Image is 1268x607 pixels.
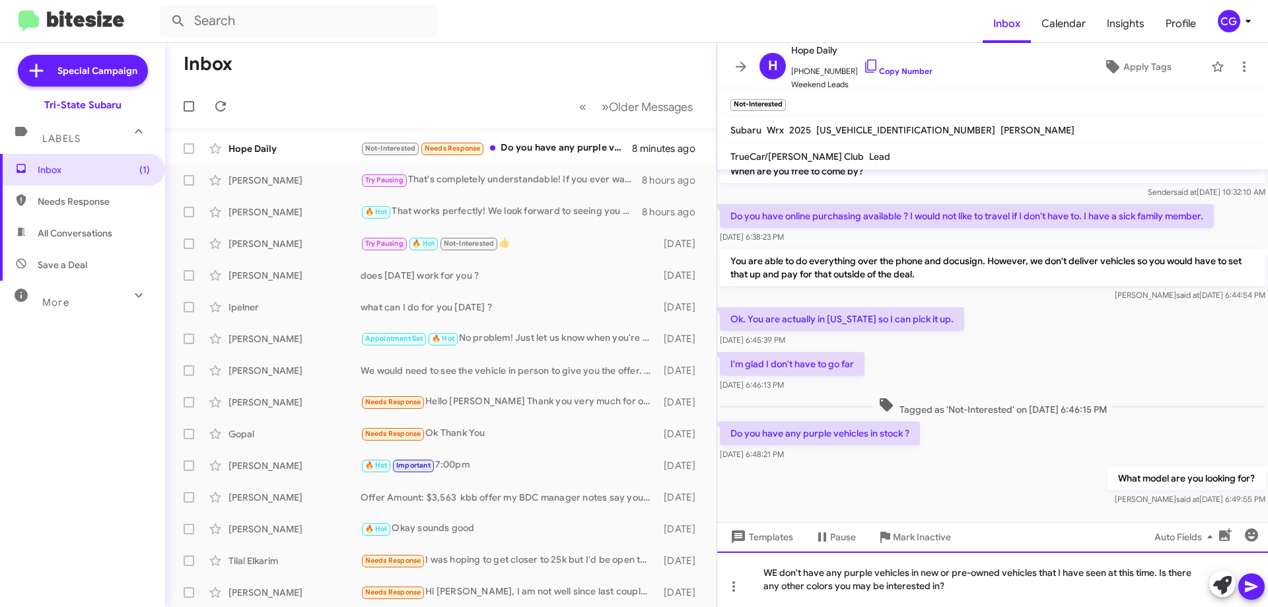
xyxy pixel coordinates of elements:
[38,195,150,208] span: Needs Response
[816,124,995,136] span: [US_VEHICLE_IDENTIFICATION_NUMBER]
[804,525,866,549] button: Pause
[365,524,388,533] span: 🔥 Hot
[365,239,404,248] span: Try Pausing
[720,249,1265,286] p: You are able to do everything over the phone and docusign. However, we don't deliver vehicles so ...
[791,58,933,78] span: [PHONE_NUMBER]
[361,553,657,568] div: I was hoping to get closer to 25k but I'd be open to hearing what you can offer
[657,301,706,314] div: [DATE]
[657,396,706,409] div: [DATE]
[730,124,761,136] span: Subaru
[1115,494,1265,504] span: [PERSON_NAME] [DATE] 6:49:55 PM
[229,237,361,250] div: [PERSON_NAME]
[18,55,148,87] a: Special Campaign
[365,556,421,565] span: Needs Response
[365,398,421,406] span: Needs Response
[594,93,701,120] button: Next
[412,239,435,248] span: 🔥 Hot
[444,239,495,248] span: Not-Interested
[361,141,632,156] div: Do you have any purple vehicles in stock ?
[361,204,642,219] div: That works perfectly! We look forward to seeing you both at 5:30 PM [DATE]. Let me know if you ne...
[657,269,706,282] div: [DATE]
[657,459,706,472] div: [DATE]
[642,205,706,219] div: 8 hours ago
[1176,494,1199,504] span: said at
[572,93,701,120] nav: Page navigation example
[1155,5,1207,43] a: Profile
[365,588,421,596] span: Needs Response
[44,98,122,112] div: Tri-State Subaru
[632,142,706,155] div: 8 minutes ago
[730,99,786,111] small: Not-Interested
[425,144,481,153] span: Needs Response
[602,98,609,115] span: »
[1148,187,1265,197] span: Sender [DATE] 10:32:10 AM
[229,491,361,504] div: [PERSON_NAME]
[432,334,454,343] span: 🔥 Hot
[1108,466,1265,490] p: What model are you looking for?
[1069,55,1205,79] button: Apply Tags
[1174,187,1197,197] span: said at
[361,364,657,377] div: We would need to see the vehicle in person to give you the offer. Do you have time to stop in for...
[789,124,811,136] span: 2025
[229,142,361,155] div: Hope Daily
[229,586,361,599] div: [PERSON_NAME]
[1176,290,1199,300] span: said at
[830,525,856,549] span: Pause
[1207,10,1253,32] button: CG
[866,525,962,549] button: Mark Inactive
[365,461,388,470] span: 🔥 Hot
[361,491,657,504] div: Offer Amount: $3,563 kbb offer my BDC manager notes say your passing it on to your son let us kno...
[571,93,594,120] button: Previous
[791,78,933,91] span: Weekend Leads
[229,554,361,567] div: Tilal Elkarim
[720,232,784,242] span: [DATE] 6:38:23 PM
[361,458,657,473] div: 7:00pm
[869,151,890,162] span: Lead
[365,334,423,343] span: Appointment Set
[38,227,112,240] span: All Conversations
[717,552,1268,607] div: WE don't have any purple vehicles in new or pre-owned vehicles that I have seen at this time. Is ...
[361,236,657,251] div: 👍
[361,172,642,188] div: That's completely understandable! If you ever want to discuss your options or have questions, fee...
[791,42,933,58] span: Hope Daily
[720,449,784,459] span: [DATE] 6:48:21 PM
[1096,5,1155,43] a: Insights
[1123,55,1172,79] span: Apply Tags
[717,525,804,549] button: Templates
[184,54,232,75] h1: Inbox
[720,204,1214,228] p: Do you have online purchasing available ? I would not like to travel if I don't have to. I have a...
[657,364,706,377] div: [DATE]
[1031,5,1096,43] span: Calendar
[642,174,706,187] div: 8 hours ago
[983,5,1031,43] a: Inbox
[229,332,361,345] div: [PERSON_NAME]
[728,525,793,549] span: Templates
[1144,525,1228,549] button: Auto Fields
[1218,10,1240,32] div: CG
[361,521,657,536] div: Okay sounds good
[160,5,437,37] input: Search
[720,421,920,445] p: Do you have any purple vehicles in stock ?
[42,297,69,308] span: More
[657,237,706,250] div: [DATE]
[730,151,864,162] span: TrueCar/[PERSON_NAME] Club
[361,426,657,441] div: Ok Thank You
[657,554,706,567] div: [DATE]
[229,522,361,536] div: [PERSON_NAME]
[139,163,150,176] span: (1)
[229,205,361,219] div: [PERSON_NAME]
[657,522,706,536] div: [DATE]
[396,461,431,470] span: Important
[657,427,706,441] div: [DATE]
[361,269,657,282] div: does [DATE] work for you ?
[57,64,137,77] span: Special Campaign
[768,55,778,77] span: H
[365,429,421,438] span: Needs Response
[361,301,657,314] div: what can I do for you [DATE] ?
[229,269,361,282] div: [PERSON_NAME]
[38,163,150,176] span: Inbox
[1115,290,1265,300] span: [PERSON_NAME] [DATE] 6:44:54 PM
[863,66,933,76] a: Copy Number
